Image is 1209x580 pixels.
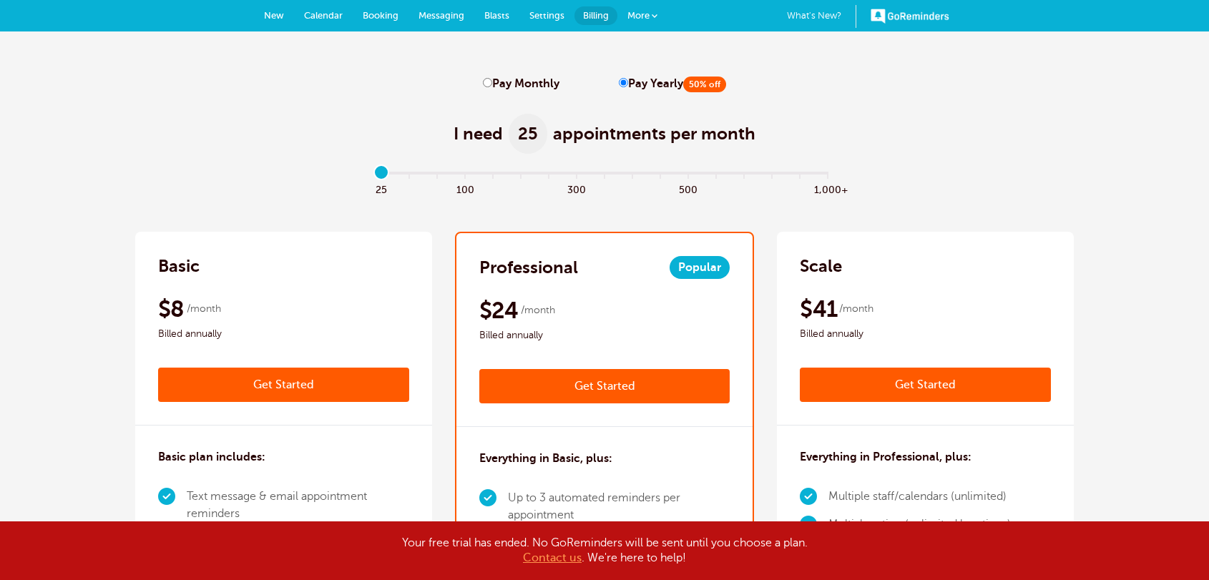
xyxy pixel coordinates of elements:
[619,78,628,87] input: Pay Yearly50% off
[523,551,582,564] a: Contact us
[521,302,555,319] span: /month
[368,180,396,197] span: 25
[304,10,343,21] span: Calendar
[675,180,703,197] span: 500
[158,295,185,323] span: $8
[479,327,730,344] span: Billed annually
[553,122,755,145] span: appointments per month
[479,296,519,325] span: $24
[619,77,726,91] label: Pay Yearly
[479,450,612,467] h3: Everything in Basic, plus:
[508,484,730,529] li: Up to 3 automated reminders per appointment
[158,448,265,466] h3: Basic plan includes:
[800,255,842,277] h2: Scale
[264,10,284,21] span: New
[484,10,509,21] span: Blasts
[187,300,221,318] span: /month
[479,256,578,279] h2: Professional
[158,325,409,343] span: Billed annually
[479,369,730,403] a: Get Started
[418,10,464,21] span: Messaging
[683,77,726,92] span: 50% off
[828,483,1011,511] li: Multiple staff/calendars (unlimited)
[787,5,856,28] a: What's New?
[454,122,503,145] span: I need
[800,325,1051,343] span: Billed annually
[158,255,200,277] h2: Basic
[627,10,650,21] span: More
[509,114,547,154] span: 25
[800,295,837,323] span: $41
[363,10,398,21] span: Booking
[800,368,1051,402] a: Get Started
[814,180,842,197] span: 1,000+
[839,300,873,318] span: /month
[583,10,609,21] span: Billing
[574,6,617,25] a: Billing
[529,10,564,21] span: Settings
[247,536,962,566] div: Your free trial has ended. No GoReminders will be sent until you choose a plan. . We're here to h...
[563,180,591,197] span: 300
[451,180,479,197] span: 100
[483,77,559,91] label: Pay Monthly
[800,448,971,466] h3: Everything in Professional, plus:
[187,483,409,528] li: Text message & email appointment reminders
[670,256,730,279] span: Popular
[483,78,492,87] input: Pay Monthly
[158,368,409,402] a: Get Started
[828,511,1011,539] li: Multi-location (unlimited locations)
